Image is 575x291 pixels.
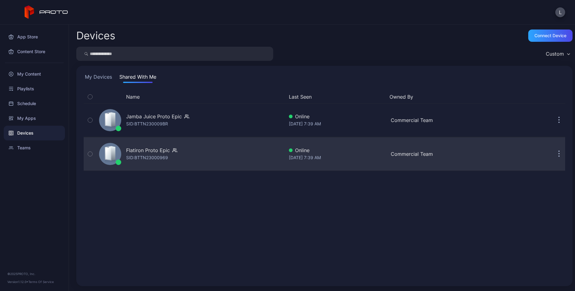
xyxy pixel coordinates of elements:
[391,116,488,124] div: Commercial Team
[534,33,566,38] div: Connect device
[4,29,65,44] a: App Store
[543,47,573,61] button: Custom
[4,81,65,96] a: Playlists
[389,93,485,100] button: Owned By
[28,280,54,284] a: Terms Of Service
[126,120,168,128] div: SID: BTTN230009BR
[4,111,65,126] a: My Apps
[84,73,113,83] button: My Devices
[528,29,573,42] button: Connect device
[126,147,170,154] div: Flatiron Proto Epic
[76,30,115,41] h2: Devices
[126,154,168,161] div: SID: BTTN23000969
[289,147,386,154] div: Online
[289,120,386,128] div: [DATE] 7:39 AM
[4,67,65,81] a: My Content
[118,73,158,83] button: Shared With Me
[126,113,182,120] div: Jamba Juice Proto Epic
[4,126,65,140] a: Devices
[4,96,65,111] a: Schedule
[289,113,386,120] div: Online
[289,154,386,161] div: [DATE] 7:39 AM
[289,93,385,100] button: Last Seen
[7,271,61,276] div: © 2025 PROTO, Inc.
[4,140,65,155] a: Teams
[126,93,140,100] button: Name
[7,280,28,284] span: Version 1.12.0 •
[553,93,565,100] div: Options
[546,51,564,57] div: Custom
[4,44,65,59] a: Content Store
[490,93,545,100] div: Update Device
[391,150,488,158] div: Commercial Team
[555,7,565,17] button: L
